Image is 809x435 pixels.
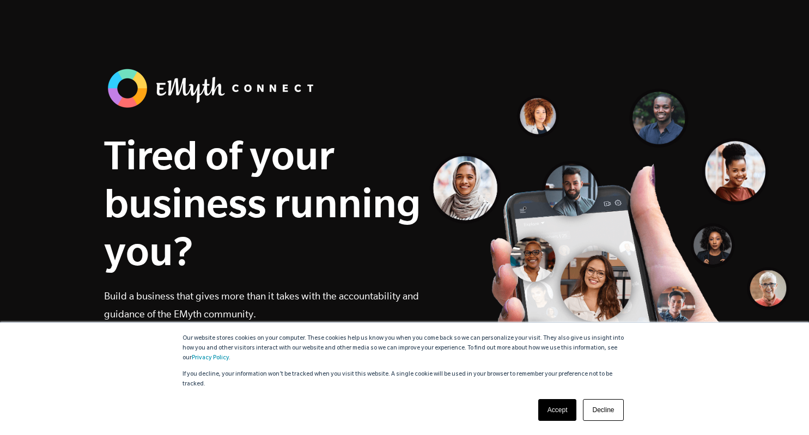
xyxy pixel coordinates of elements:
p: If you decline, your information won’t be tracked when you visit this website. A single cookie wi... [183,370,627,389]
h1: Tired of your business running you? [104,131,421,274]
a: Decline [583,399,623,421]
a: Privacy Policy [192,355,229,362]
img: banner_logo [104,65,322,111]
p: Our website stores cookies on your computer. These cookies help us know you when you come back so... [183,334,627,363]
a: Accept [538,399,577,421]
p: Build a business that gives more than it takes with the accountability and guidance of the EMyth ... [104,287,421,323]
